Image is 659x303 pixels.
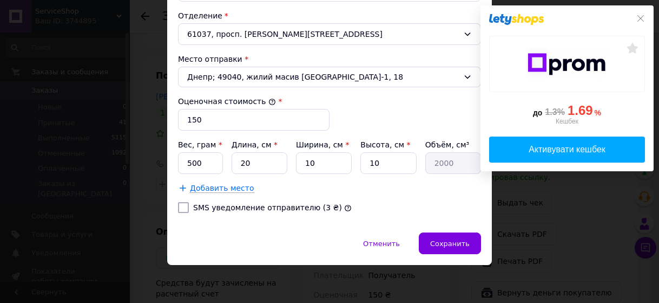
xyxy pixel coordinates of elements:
label: Вес, грам [178,140,222,149]
div: Объём, см³ [425,139,481,150]
label: Длина, см [232,140,278,149]
span: Добавить место [190,184,254,193]
div: Отделение [178,10,481,21]
span: Днепр; 49040, жилий масив [GEOGRAPHIC_DATA]-1, 18 [187,72,459,82]
span: Сохранить [430,240,470,248]
label: Ширина, см [296,140,349,149]
div: 61037, просп. [PERSON_NAME][STREET_ADDRESS] [178,23,481,45]
label: Оценочная стоимость [178,97,276,106]
div: Место отправки [178,54,481,65]
label: Высота, см [360,140,410,149]
label: SMS уведомление отправителю (3 ₴) [193,203,342,212]
span: Отменить [363,240,400,248]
